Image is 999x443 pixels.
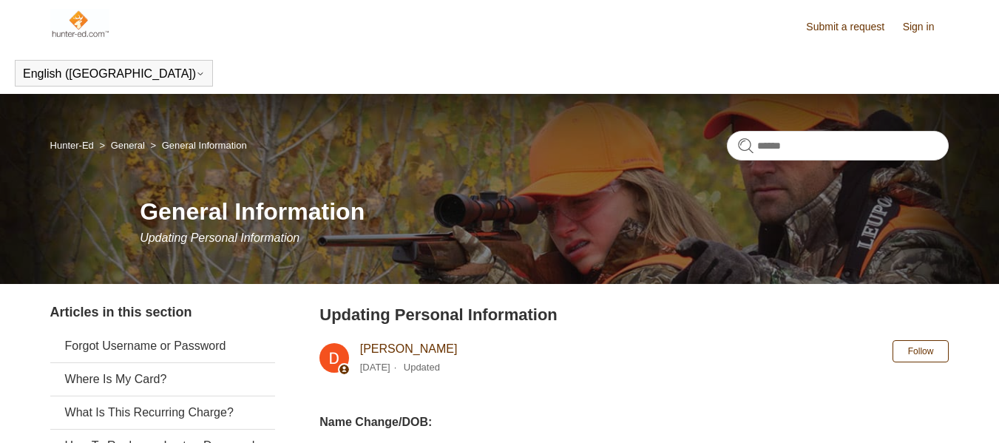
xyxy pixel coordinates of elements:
[50,9,110,38] img: Hunter-Ed Help Center home page
[162,140,247,151] a: General Information
[50,330,275,362] a: Forgot Username or Password
[806,19,899,35] a: Submit a request
[111,140,145,151] a: General
[23,67,205,81] button: English ([GEOGRAPHIC_DATA])
[50,140,97,151] li: Hunter-Ed
[893,340,949,362] button: Follow Article
[50,140,94,151] a: Hunter-Ed
[140,194,949,229] h1: General Information
[727,131,949,160] input: Search
[319,302,949,327] h2: Updating Personal Information
[148,140,247,151] li: General Information
[50,305,192,319] span: Articles in this section
[360,342,458,355] a: [PERSON_NAME]
[50,396,275,429] a: What Is This Recurring Charge?
[50,363,275,396] a: Where Is My Card?
[903,19,949,35] a: Sign in
[360,362,390,373] time: 03/04/2024, 10:02
[319,416,432,428] strong: Name Change/DOB:
[140,231,299,244] span: Updating Personal Information
[96,140,147,151] li: General
[404,362,440,373] li: Updated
